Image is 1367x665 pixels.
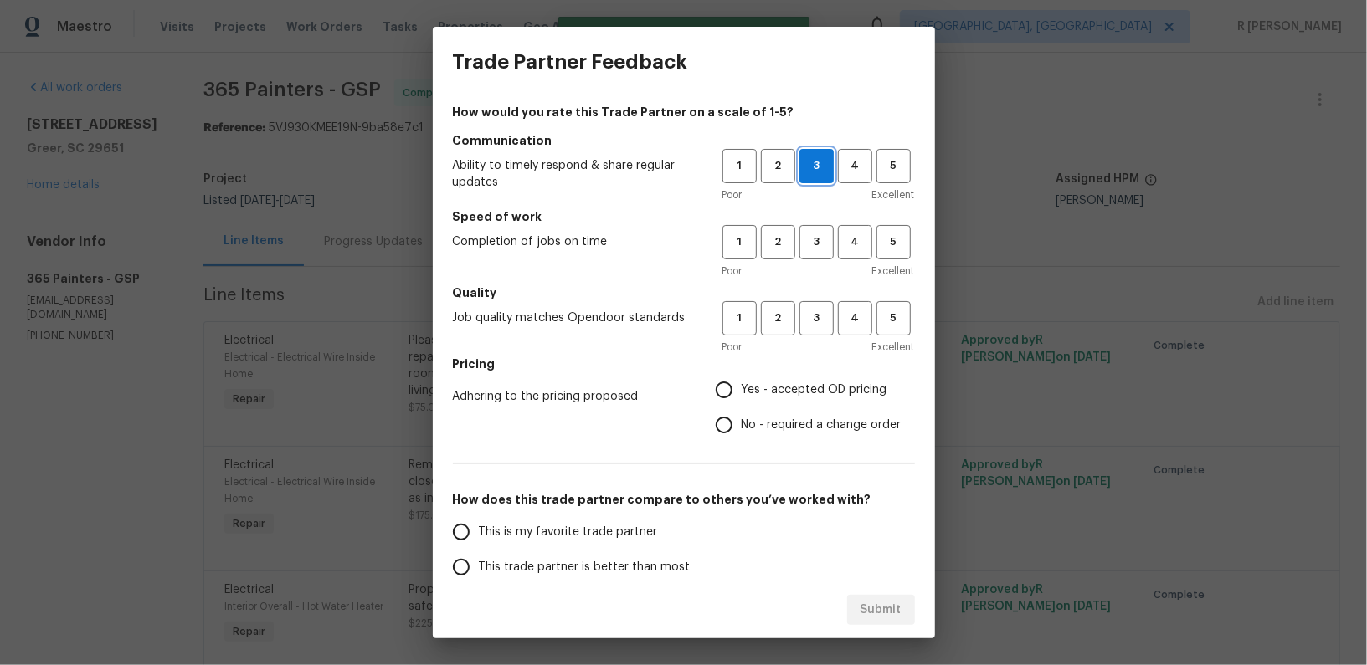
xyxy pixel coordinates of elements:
[722,225,757,259] button: 1
[453,356,915,372] h5: Pricing
[724,233,755,252] span: 1
[761,149,795,183] button: 2
[800,156,833,176] span: 3
[876,149,911,183] button: 5
[722,263,743,279] span: Poor
[479,559,691,576] span: This trade partner is better than most
[763,233,794,252] span: 2
[878,156,909,176] span: 5
[453,208,915,225] h5: Speed of work
[453,132,915,149] h5: Communication
[840,156,871,176] span: 4
[716,372,915,442] div: Pricing
[724,309,755,328] span: 1
[761,301,795,335] button: 2
[453,388,689,405] span: Adhering to the pricing proposed
[763,309,794,328] span: 2
[479,524,658,541] span: This is my favorite trade partner
[872,187,915,203] span: Excellent
[722,339,743,356] span: Poor
[453,309,696,326] span: Job quality matches Opendoor standards
[453,233,696,250] span: Completion of jobs on time
[453,284,915,301] h5: Quality
[801,233,832,252] span: 3
[799,149,834,183] button: 3
[878,309,909,328] span: 5
[872,339,915,356] span: Excellent
[878,233,909,252] span: 5
[876,301,911,335] button: 5
[453,50,688,74] h3: Trade Partner Feedback
[838,301,872,335] button: 4
[453,491,915,508] h5: How does this trade partner compare to others you’ve worked with?
[801,309,832,328] span: 3
[876,225,911,259] button: 5
[799,301,834,335] button: 3
[742,417,902,434] span: No - required a change order
[763,156,794,176] span: 2
[722,187,743,203] span: Poor
[722,149,757,183] button: 1
[761,225,795,259] button: 2
[453,157,696,191] span: Ability to timely respond & share regular updates
[799,225,834,259] button: 3
[872,263,915,279] span: Excellent
[724,156,755,176] span: 1
[453,104,915,120] h4: How would you rate this Trade Partner on a scale of 1-5?
[722,301,757,335] button: 1
[838,225,872,259] button: 4
[840,233,871,252] span: 4
[742,381,887,399] span: Yes - accepted OD pricing
[840,309,871,328] span: 4
[838,149,872,183] button: 4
